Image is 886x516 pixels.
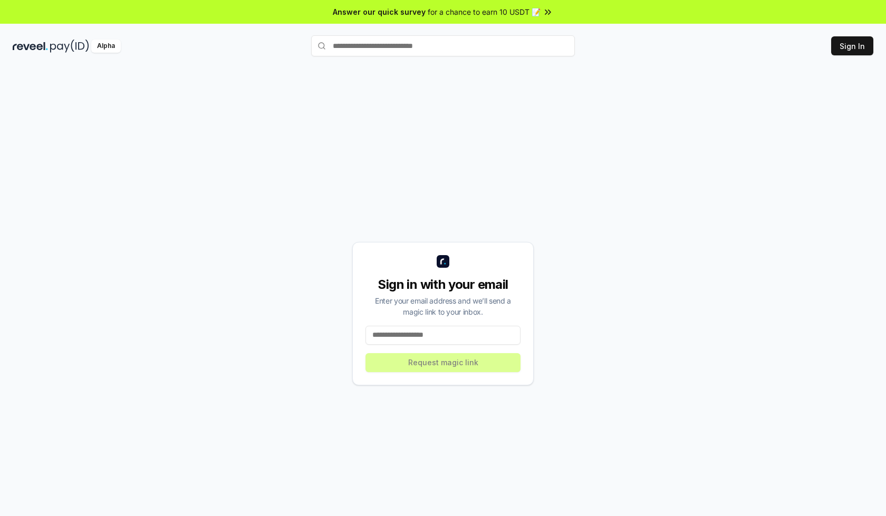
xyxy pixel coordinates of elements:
[365,295,521,317] div: Enter your email address and we’ll send a magic link to your inbox.
[13,40,48,53] img: reveel_dark
[365,276,521,293] div: Sign in with your email
[50,40,89,53] img: pay_id
[428,6,541,17] span: for a chance to earn 10 USDT 📝
[831,36,873,55] button: Sign In
[333,6,426,17] span: Answer our quick survey
[437,255,449,268] img: logo_small
[91,40,121,53] div: Alpha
